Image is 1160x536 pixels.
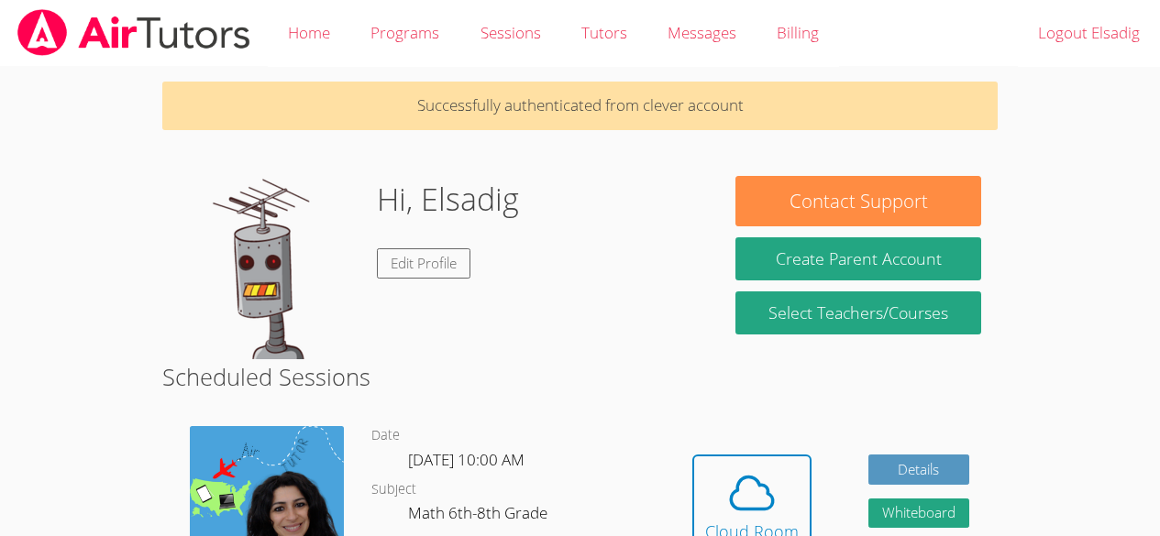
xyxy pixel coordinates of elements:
dt: Subject [371,478,416,501]
button: Contact Support [735,176,980,226]
button: Whiteboard [868,498,969,529]
span: Messages [668,22,736,43]
img: default.png [179,176,362,359]
dd: Math 6th-8th Grade [408,500,551,531]
img: airtutors_banner-c4298cdbf04f3fff15de1276eac7730deb9818008684d7c2e4769d2f7ddbe033.png [16,9,252,56]
a: Select Teachers/Courses [735,291,980,334]
span: [DATE] 10:00 AM [408,449,525,470]
dt: Date [371,424,400,447]
h1: Hi, Elsadig [377,176,519,223]
a: Edit Profile [377,248,470,279]
h2: Scheduled Sessions [162,359,998,394]
button: Create Parent Account [735,237,980,280]
p: Successfully authenticated from clever account [162,82,998,130]
a: Details [868,454,969,485]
